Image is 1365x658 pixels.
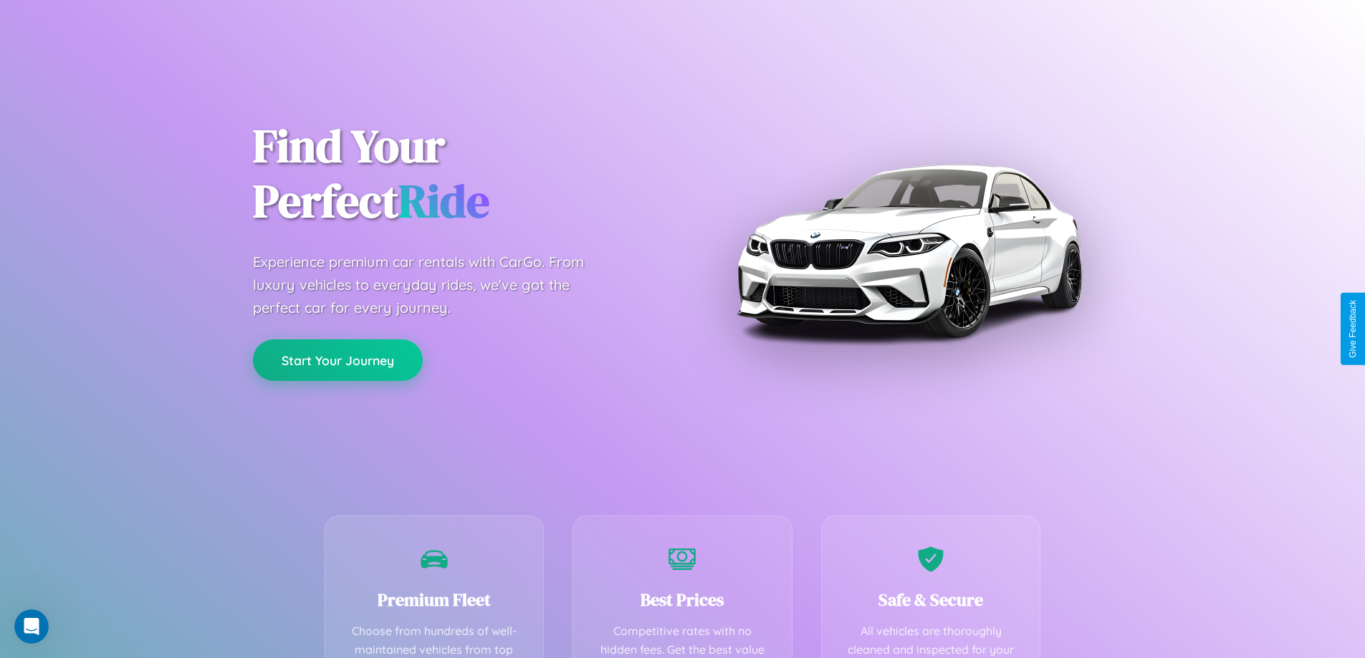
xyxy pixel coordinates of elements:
img: Premium BMW car rental vehicle [729,72,1088,430]
span: Ride [398,170,489,232]
h3: Best Prices [595,588,770,611]
iframe: Intercom live chat [14,609,49,644]
button: Start Your Journey [253,339,423,381]
h1: Find Your Perfect [253,119,661,229]
div: Give Feedback [1348,300,1358,358]
p: Experience premium car rentals with CarGo. From luxury vehicles to everyday rides, we've got the ... [253,251,611,319]
h3: Safe & Secure [843,588,1019,611]
h3: Premium Fleet [347,588,522,611]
